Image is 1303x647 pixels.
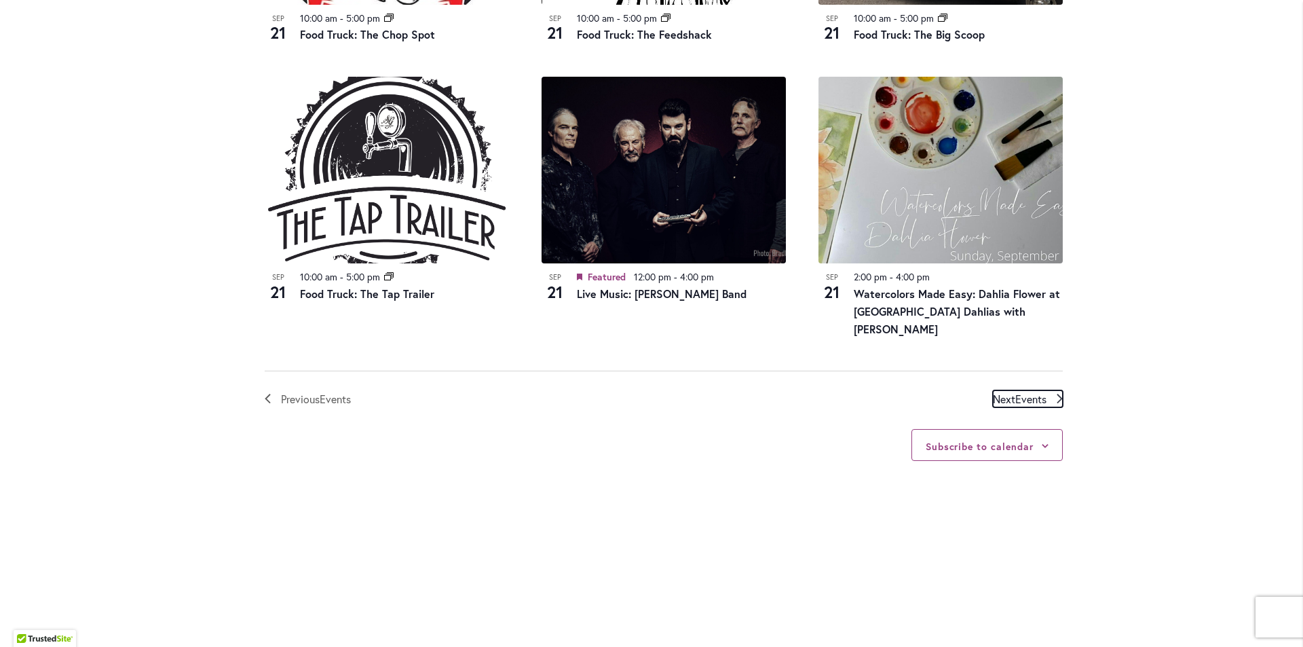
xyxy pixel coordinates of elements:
time: 10:00 am [300,12,337,24]
time: 4:00 pm [896,270,930,283]
span: 21 [542,21,569,44]
a: Food Truck: The Feedshack [577,27,712,41]
span: Next [993,390,1046,408]
span: - [340,12,343,24]
span: Sep [265,13,292,24]
time: 5:00 pm [346,270,380,283]
span: Sep [542,13,569,24]
span: 21 [265,21,292,44]
em: Featured [577,270,582,285]
time: 5:00 pm [346,12,380,24]
span: Previous [281,390,351,408]
span: Featured [588,270,626,283]
a: Food Truck: The Tap Trailer [300,286,434,301]
button: Subscribe to calendar [926,440,1034,453]
a: Food Truck: The Big Scoop [854,27,985,41]
time: 4:00 pm [680,270,714,283]
span: 21 [265,280,292,303]
span: 21 [818,280,846,303]
time: 10:00 am [300,270,337,283]
span: - [894,12,897,24]
img: Food Truck: The Tap Trailer [265,77,509,263]
span: - [890,270,893,283]
span: Sep [818,272,846,283]
img: Live Music: Hank Shreve Band [542,77,786,263]
time: 12:00 pm [634,270,671,283]
img: 095d3e89e12c975f0a4cfa05aab4d62c [818,77,1063,263]
a: Previous Events [265,390,351,408]
time: 10:00 am [577,12,614,24]
span: 21 [818,21,846,44]
a: Next Events [993,390,1063,408]
a: Watercolors Made Easy: Dahlia Flower at [GEOGRAPHIC_DATA] Dahlias with [PERSON_NAME] [854,286,1060,336]
a: Live Music: [PERSON_NAME] Band [577,286,747,301]
span: - [340,270,343,283]
iframe: Launch Accessibility Center [10,599,48,637]
time: 10:00 am [854,12,891,24]
span: 21 [542,280,569,303]
time: 5:00 pm [900,12,934,24]
a: Food Truck: The Chop Spot [300,27,435,41]
span: Events [1015,392,1046,406]
span: Sep [265,272,292,283]
span: - [674,270,677,283]
span: Sep [542,272,569,283]
span: Events [320,392,351,406]
span: Sep [818,13,846,24]
time: 5:00 pm [623,12,657,24]
span: - [617,12,620,24]
time: 2:00 pm [854,270,887,283]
